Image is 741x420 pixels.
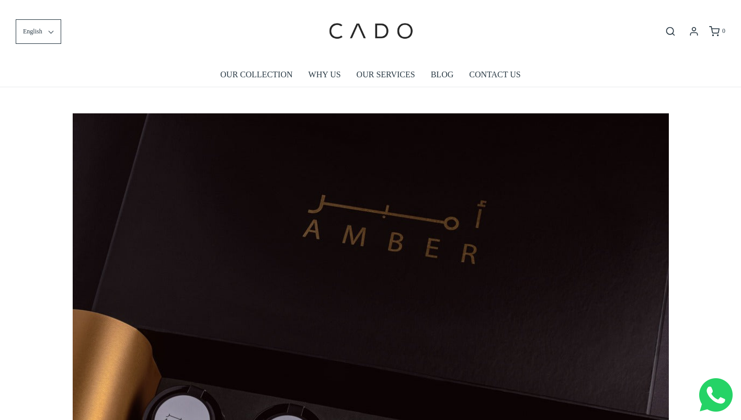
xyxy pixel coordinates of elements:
img: cadogifting [326,8,415,55]
span: 0 [722,27,725,34]
a: BLOG [431,63,454,87]
a: 0 [708,26,725,37]
a: CONTACT US [469,63,520,87]
a: OUR COLLECTION [220,63,292,87]
a: WHY US [309,63,341,87]
span: English [23,27,42,37]
button: Open search bar [661,26,680,37]
a: OUR SERVICES [357,63,415,87]
button: English [16,19,61,44]
img: Whatsapp [699,378,733,412]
